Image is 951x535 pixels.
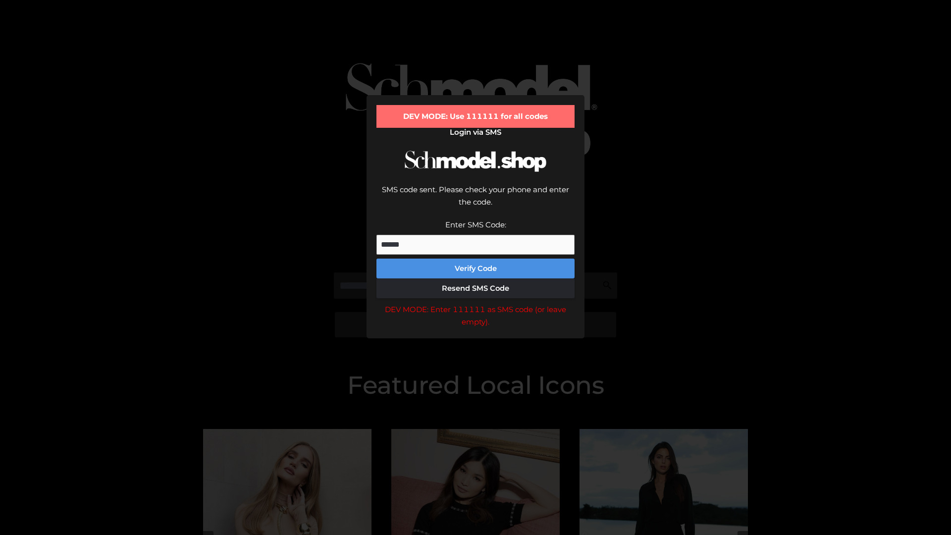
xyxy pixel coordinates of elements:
label: Enter SMS Code: [445,220,506,229]
button: Verify Code [376,259,575,278]
button: Resend SMS Code [376,278,575,298]
div: SMS code sent. Please check your phone and enter the code. [376,183,575,218]
img: Schmodel Logo [401,142,550,181]
div: DEV MODE: Use 111111 for all codes [376,105,575,128]
h2: Login via SMS [376,128,575,137]
div: DEV MODE: Enter 111111 as SMS code (or leave empty). [376,303,575,328]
